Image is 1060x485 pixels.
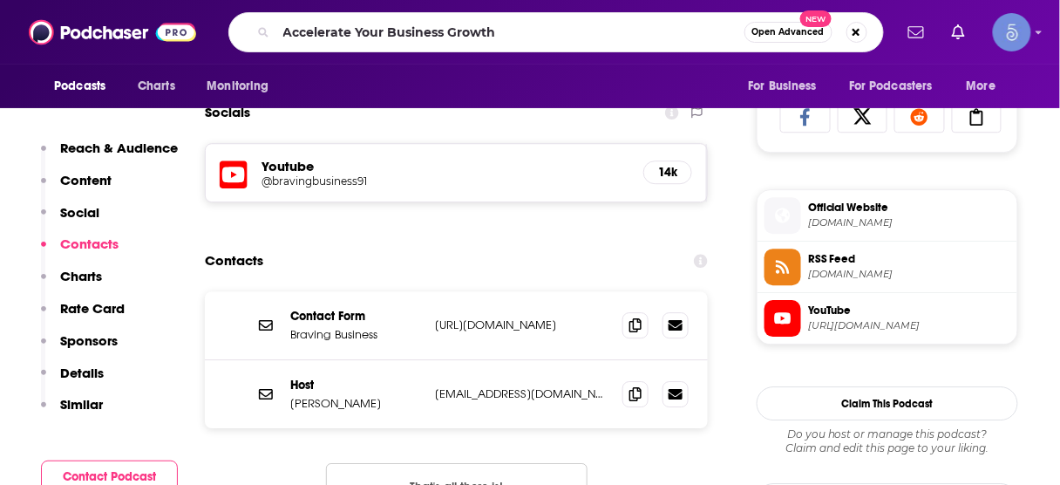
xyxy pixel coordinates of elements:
span: Charts [138,74,175,99]
p: Contacts [60,236,119,252]
a: Official Website[DOMAIN_NAME] [764,197,1010,234]
p: Sponsors [60,332,118,349]
a: Share on Facebook [780,99,831,133]
a: RSS Feed[DOMAIN_NAME] [764,249,1010,285]
span: New [800,10,832,27]
span: Logged in as Spiral5-G1 [993,13,1031,51]
p: Social [60,204,99,221]
span: https://www.youtube.com/@bravingbusiness91 [808,319,1010,332]
a: YouTube[URL][DOMAIN_NAME] [764,300,1010,337]
a: Share on X/Twitter [838,99,888,133]
p: Details [60,365,104,381]
span: media.rss.com [808,268,1010,281]
span: More [967,74,996,99]
img: User Profile [993,13,1031,51]
p: Braving Business [290,327,421,342]
p: [URL][DOMAIN_NAME] [435,318,608,332]
p: Host [290,378,421,393]
button: open menu [955,70,1018,103]
img: Podchaser - Follow, Share and Rate Podcasts [29,16,196,49]
button: open menu [42,70,128,103]
p: Charts [60,268,102,284]
input: Search podcasts, credits, & more... [276,18,744,46]
button: Sponsors [41,332,118,365]
span: Do you host or manage this podcast? [757,427,1018,441]
p: Reach & Audience [60,140,178,156]
span: RSS Feed [808,251,1010,267]
div: Search podcasts, credits, & more... [228,12,884,52]
a: Show notifications dropdown [945,17,972,47]
span: For Business [748,74,817,99]
span: YouTube [808,303,1010,318]
a: Copy Link [952,99,1002,133]
h5: 14k [658,165,677,180]
button: open menu [838,70,958,103]
a: Share on Reddit [894,99,945,133]
p: Rate Card [60,300,125,317]
div: Claim and edit this page to your liking. [757,427,1018,455]
button: Content [41,172,112,204]
a: @bravingbusiness91 [262,174,629,188]
span: Podcasts [54,74,105,99]
p: Contact Form [290,309,421,324]
p: [EMAIL_ADDRESS][DOMAIN_NAME] [435,386,608,401]
button: Similar [41,396,103,428]
button: Details [41,365,104,397]
button: Show profile menu [993,13,1031,51]
button: Reach & Audience [41,140,178,172]
a: Charts [126,70,186,103]
button: Charts [41,268,102,300]
p: Similar [60,396,103,413]
button: Open AdvancedNew [744,22,832,43]
button: Contacts [41,236,119,268]
a: Show notifications dropdown [901,17,931,47]
h2: Socials [205,96,250,129]
button: Claim This Podcast [757,386,1018,420]
p: [PERSON_NAME] [290,396,421,411]
p: Content [60,172,112,188]
span: Official Website [808,200,1010,215]
button: Social [41,204,99,236]
h2: Contacts [205,244,263,277]
h5: Youtube [262,158,629,174]
button: open menu [736,70,839,103]
span: Open Advanced [752,28,825,37]
span: bravingbusiness.com [808,216,1010,229]
span: For Podcasters [849,74,933,99]
button: open menu [194,70,291,103]
button: Rate Card [41,300,125,332]
span: Monitoring [207,74,268,99]
h5: @bravingbusiness91 [262,174,540,188]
